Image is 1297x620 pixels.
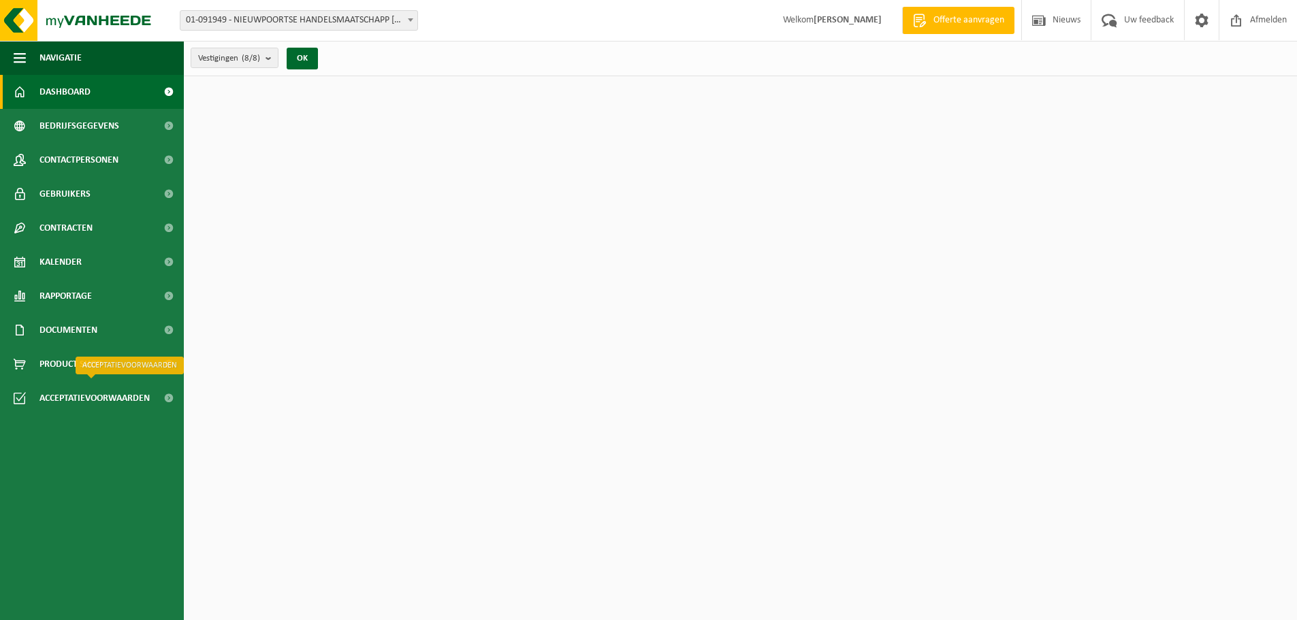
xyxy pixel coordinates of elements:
span: Contactpersonen [39,143,118,177]
span: Documenten [39,313,97,347]
span: 01-091949 - NIEUWPOORTSE HANDELSMAATSCHAPP NIEUWPOORT - NIEUWPOORT [180,10,418,31]
span: Kalender [39,245,82,279]
span: Vestigingen [198,48,260,69]
span: Bedrijfsgegevens [39,109,119,143]
button: OK [287,48,318,69]
span: Dashboard [39,75,91,109]
span: 01-091949 - NIEUWPOORTSE HANDELSMAATSCHAPP NIEUWPOORT - NIEUWPOORT [180,11,417,30]
span: Contracten [39,211,93,245]
span: Acceptatievoorwaarden [39,381,150,415]
span: Offerte aanvragen [930,14,1008,27]
count: (8/8) [242,54,260,63]
span: Navigatie [39,41,82,75]
button: Vestigingen(8/8) [191,48,278,68]
span: Rapportage [39,279,92,313]
span: Product Shop [39,347,101,381]
span: Gebruikers [39,177,91,211]
a: Offerte aanvragen [902,7,1014,34]
strong: [PERSON_NAME] [814,15,882,25]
